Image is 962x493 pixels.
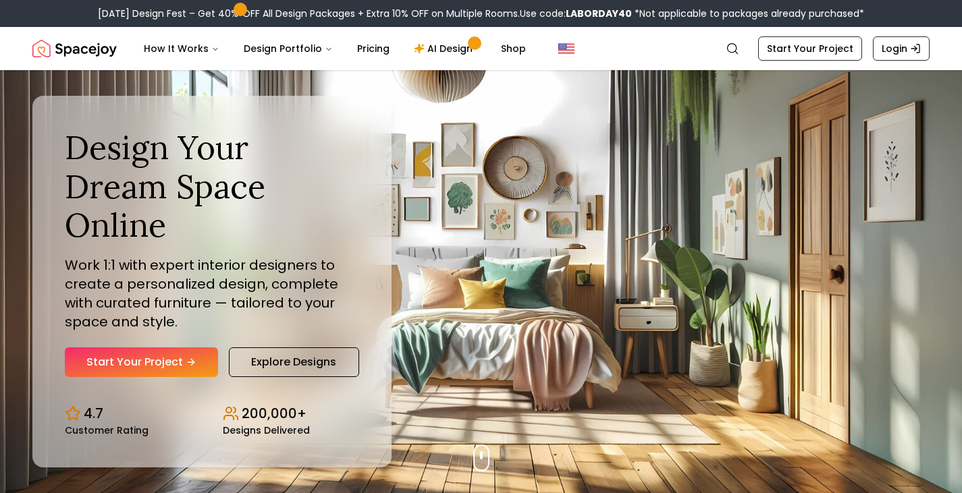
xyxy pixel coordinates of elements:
a: Start Your Project [758,36,862,61]
small: Customer Rating [65,426,149,435]
nav: Main [133,35,537,62]
a: Shop [490,35,537,62]
a: Explore Designs [229,347,359,377]
p: 200,000+ [242,404,306,423]
a: Pricing [346,35,400,62]
h1: Design Your Dream Space Online [65,128,359,245]
button: How It Works [133,35,230,62]
div: [DATE] Design Fest – Get 40% OFF All Design Packages + Extra 10% OFF on Multiple Rooms. [98,7,864,20]
img: Spacejoy Logo [32,35,117,62]
span: Use code: [520,7,632,20]
a: Start Your Project [65,347,218,377]
a: Spacejoy [32,35,117,62]
a: AI Design [403,35,487,62]
small: Designs Delivered [223,426,310,435]
nav: Global [32,27,930,70]
button: Design Portfolio [233,35,344,62]
p: Work 1:1 with expert interior designers to create a personalized design, complete with curated fu... [65,256,359,331]
span: *Not applicable to packages already purchased* [632,7,864,20]
b: LABORDAY40 [566,7,632,20]
div: Design stats [65,393,359,435]
p: 4.7 [84,404,103,423]
img: United States [558,40,574,57]
a: Login [873,36,930,61]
